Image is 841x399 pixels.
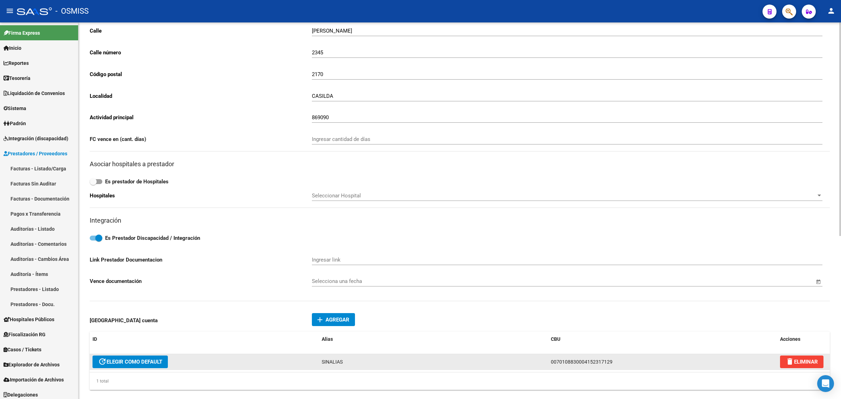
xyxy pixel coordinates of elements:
[98,359,162,365] span: ELEGIR COMO DEFAULT
[548,332,777,347] datatable-header-cell: CBU
[105,178,169,185] strong: Es prestador de Hospitales
[814,278,822,286] button: Open calendar
[90,135,312,143] p: FC vence en (cant. días)
[55,4,89,19] span: - OSMISS
[4,44,21,52] span: Inicio
[90,332,319,347] datatable-header-cell: ID
[786,359,818,365] span: ELIMINAR
[4,104,26,112] span: Sistema
[4,391,38,399] span: Delegaciones
[90,159,830,169] h3: Asociar hospitales a prestador
[322,336,333,342] span: Alias
[90,216,830,225] h3: Integración
[90,192,312,199] p: Hospitales
[4,346,41,353] span: Casos / Tickets
[90,92,312,100] p: Localidad
[4,361,60,368] span: Explorador de Archivos
[90,372,830,390] div: 1 total
[551,336,560,342] span: CBU
[90,27,312,35] p: Calle
[4,135,68,142] span: Integración (discapacidad)
[4,150,67,157] span: Prestadores / Proveedores
[90,49,312,56] p: Calle número
[90,317,312,324] p: [GEOGRAPHIC_DATA] cuenta
[827,7,835,15] mat-icon: person
[777,332,830,347] datatable-header-cell: Acciones
[326,317,349,323] span: Agregar
[4,120,26,127] span: Padrón
[90,70,312,78] p: Código postal
[319,332,548,347] datatable-header-cell: Alias
[105,235,200,241] strong: Es Prestador Discapacidad / Integración
[90,114,312,121] p: Actividad principal
[93,336,97,342] span: ID
[4,29,40,37] span: Firma Express
[4,74,30,82] span: Tesorería
[4,89,65,97] span: Liquidación de Convenios
[93,356,168,368] button: ELEGIR COMO DEFAULT
[780,336,800,342] span: Acciones
[551,359,613,365] span: 0070108830004152317129
[4,316,54,323] span: Hospitales Públicos
[90,277,312,285] p: Vence documentación
[90,256,312,264] p: Link Prestador Documentacion
[817,375,834,392] div: Open Intercom Messenger
[312,192,816,199] span: Seleccionar Hospital
[4,59,29,67] span: Reportes
[780,356,823,368] button: ELIMINAR
[6,7,14,15] mat-icon: menu
[312,313,355,326] button: Agregar
[316,316,324,324] mat-icon: add
[322,359,343,365] span: SINALIAS
[786,357,794,366] mat-icon: delete
[4,331,46,338] span: Fiscalización RG
[98,357,107,366] mat-icon: update
[4,376,64,384] span: Importación de Archivos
